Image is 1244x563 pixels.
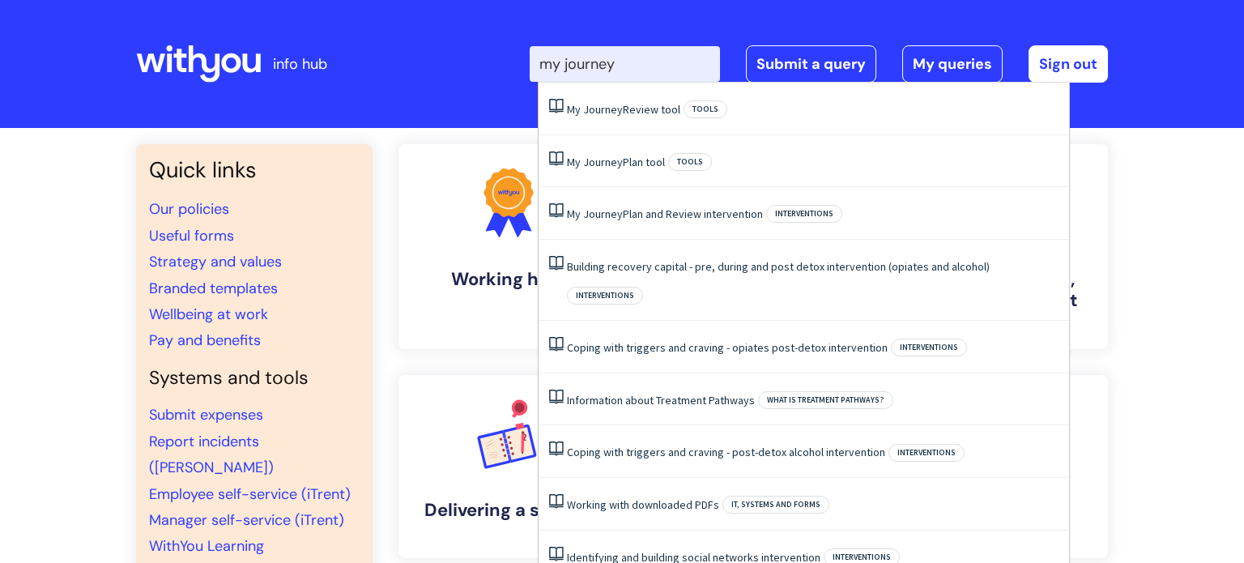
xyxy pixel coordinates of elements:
a: Report incidents ([PERSON_NAME]) [149,432,274,477]
a: Delivering a service [398,375,619,558]
a: Submit expenses [149,405,263,424]
a: Sign out [1029,45,1108,83]
a: Information about Treatment Pathways [567,393,755,407]
p: info hub [273,51,327,77]
a: My JourneyPlan and Review intervention [567,207,763,221]
span: Tools [668,153,712,171]
h3: Quick links [149,157,360,183]
a: Our policies [149,199,229,219]
span: Interventions [888,444,965,462]
a: Strategy and values [149,252,282,271]
span: Interventions [766,205,842,223]
a: My JourneyReview tool [567,102,680,117]
span: What is Treatment Pathways? [758,391,893,409]
a: Working with downloaded PDFs [567,497,719,512]
span: Tools [684,100,727,118]
a: WithYou Learning [149,536,264,556]
a: My JourneyPlan tool [567,155,665,169]
h4: Working here [411,269,606,290]
span: Journey [583,102,623,117]
h4: Systems and tools [149,367,360,390]
span: Journey [583,155,623,169]
span: IT, systems and forms [722,496,829,514]
a: Manager self-service (iTrent) [149,510,344,530]
a: Building recovery capital - pre, during and post detox intervention (opiates and alcohol) [567,259,990,274]
a: Pay and benefits [149,331,261,350]
a: Wellbeing at work [149,305,268,324]
span: Interventions [567,287,643,305]
a: Employee self-service (iTrent) [149,484,351,504]
input: Search [530,46,720,82]
span: My [567,207,581,221]
a: Coping with triggers and craving - post-detox alcohol intervention [567,445,885,459]
span: Journey [583,207,623,221]
a: Working here [398,144,619,349]
h4: Delivering a service [411,500,606,521]
a: My queries [902,45,1003,83]
div: | - [530,45,1108,83]
span: Interventions [891,339,967,356]
a: Branded templates [149,279,278,298]
a: Submit a query [746,45,876,83]
a: Coping with triggers and craving - opiates post-detox intervention [567,340,888,355]
a: Useful forms [149,226,234,245]
span: My [567,155,581,169]
span: My [567,102,581,117]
